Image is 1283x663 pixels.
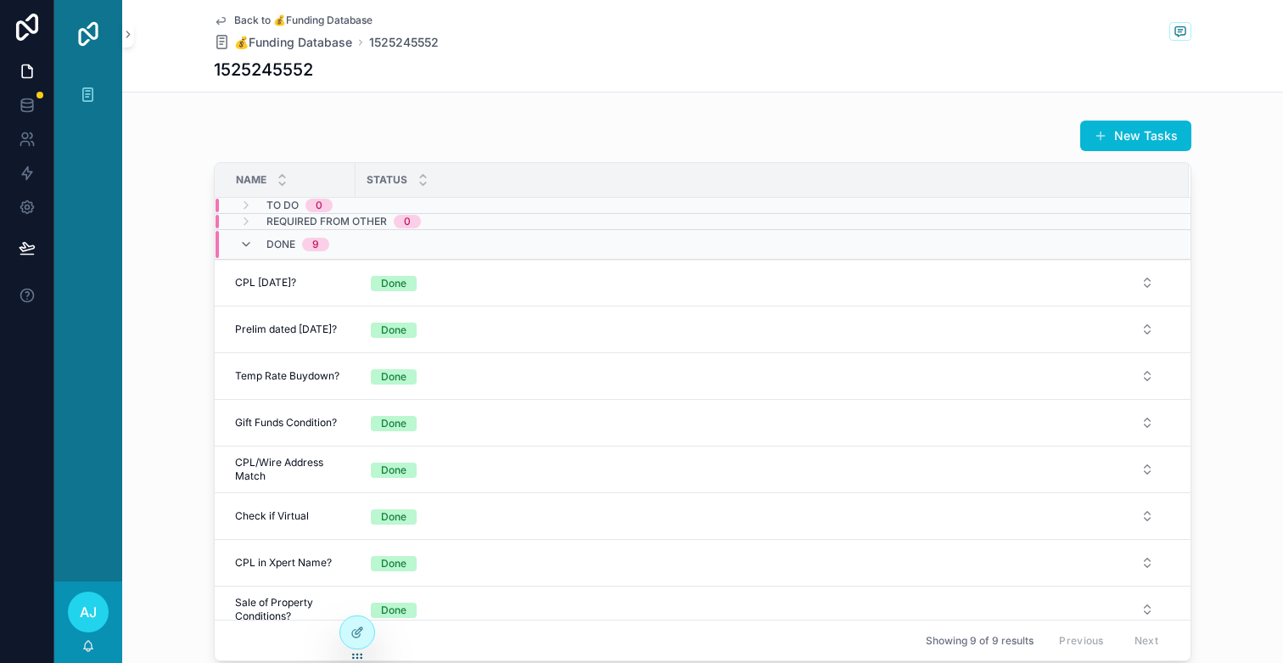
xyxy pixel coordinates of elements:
a: CPL/Wire Address Match [235,456,345,483]
span: 💰Funding Database [234,34,352,51]
div: Done [381,323,406,338]
div: Done [381,369,406,385]
span: Status [367,173,407,187]
h1: 1525245552 [214,58,313,81]
a: Select Button [356,313,1168,346]
a: Select Button [356,360,1168,392]
a: Gift Funds Condition? [235,416,345,430]
a: Sale of Property Conditions? [235,596,345,623]
span: Gift Funds Condition? [235,416,337,430]
button: New Tasks [1080,121,1191,151]
a: Select Button [356,453,1168,486]
div: Done [381,276,406,291]
span: CPL [DATE]? [235,276,296,289]
span: Required from Other [266,215,387,228]
span: To do [266,199,299,212]
a: Select Button [356,500,1168,532]
a: Back to 💰Funding Database [214,14,373,27]
button: Select Button [357,501,1168,531]
span: Back to 💰Funding Database [234,14,373,27]
a: Temp Rate Buydown? [235,369,345,383]
div: 0 [404,215,411,228]
a: 1525245552 [369,34,439,51]
span: Check if Virtual [235,509,309,523]
span: Name [236,173,266,187]
a: Select Button [356,267,1168,299]
button: Select Button [357,361,1168,391]
button: Select Button [357,548,1168,578]
button: Select Button [357,454,1168,485]
div: Done [381,416,406,431]
a: CPL in Xpert Name? [235,556,345,570]
span: CPL in Xpert Name? [235,556,332,570]
div: 9 [312,238,319,251]
a: Select Button [356,593,1168,626]
a: CPL [DATE]? [235,276,345,289]
div: Done [381,556,406,571]
div: Done [381,603,406,618]
div: 0 [316,199,322,212]
a: Select Button [356,547,1168,579]
span: Prelim dated [DATE]? [235,323,337,336]
a: Check if Virtual [235,509,345,523]
button: Select Button [357,407,1168,438]
span: AJ [80,602,97,622]
img: App logo [75,20,102,48]
a: 💰Funding Database [214,34,352,51]
button: Select Button [357,267,1168,298]
span: Temp Rate Buydown? [235,369,339,383]
button: Select Button [357,314,1168,345]
a: Prelim dated [DATE]? [235,323,345,336]
a: Select Button [356,407,1168,439]
div: Done [381,463,406,478]
div: Done [381,509,406,525]
span: Showing 9 of 9 results [926,633,1034,647]
div: scrollable content [54,68,122,132]
button: Select Button [357,594,1168,625]
span: Done [266,238,295,251]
